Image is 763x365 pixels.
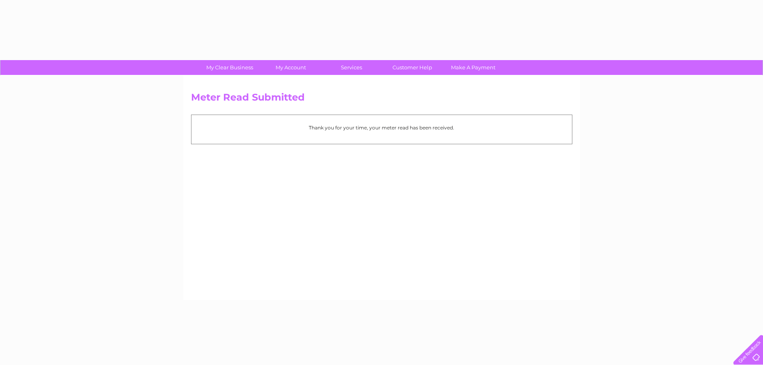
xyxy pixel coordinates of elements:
[440,60,506,75] a: Make A Payment
[195,124,568,131] p: Thank you for your time, your meter read has been received.
[318,60,385,75] a: Services
[197,60,263,75] a: My Clear Business
[258,60,324,75] a: My Account
[191,92,572,107] h2: Meter Read Submitted
[379,60,445,75] a: Customer Help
